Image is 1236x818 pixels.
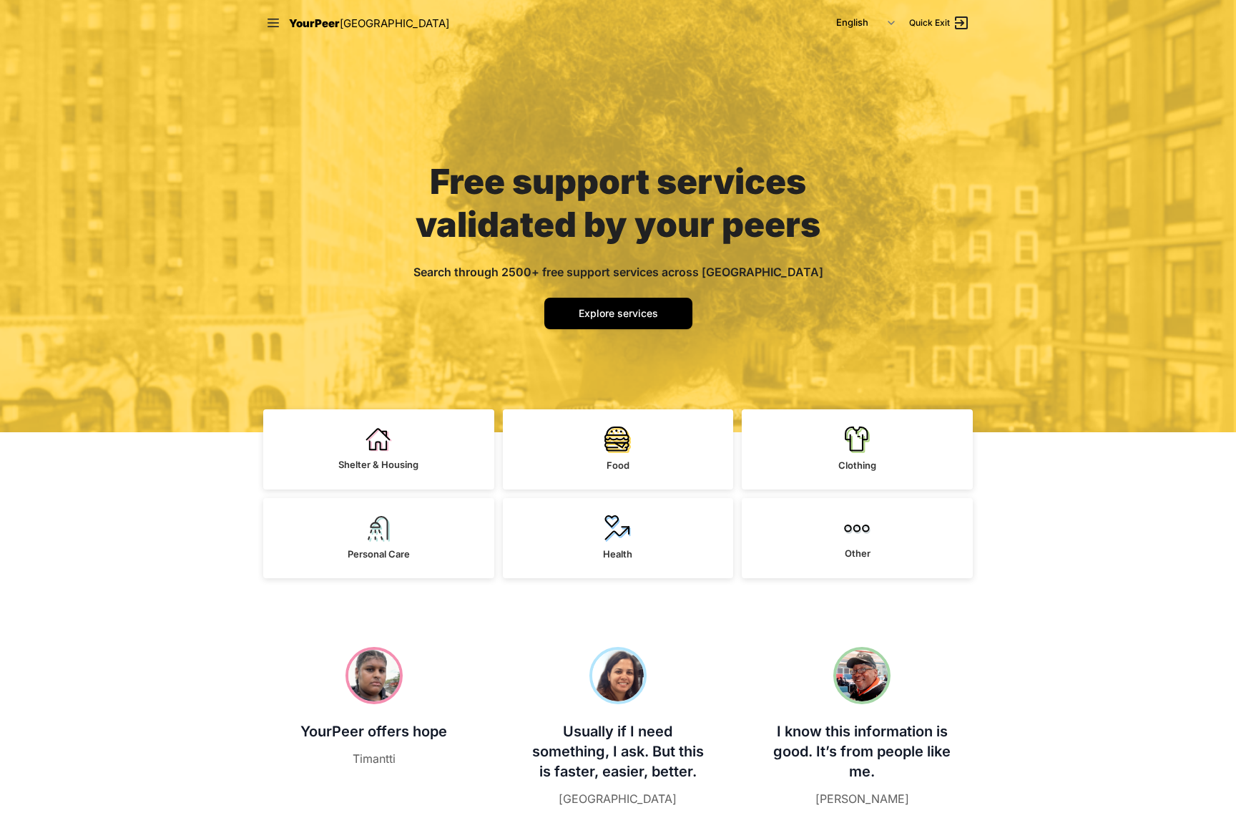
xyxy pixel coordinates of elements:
a: Health [503,498,734,578]
a: Food [503,409,734,490]
span: YourPeer offers hope [300,723,447,740]
span: Usually if I need something, I ask. But this is faster, easier, better. [532,723,704,780]
span: Search through 2500+ free support services across [GEOGRAPHIC_DATA] [413,265,823,279]
a: Shelter & Housing [263,409,494,490]
span: I know this information is good. It’s from people like me. [773,723,951,780]
a: Personal Care [263,498,494,578]
a: Clothing [742,409,973,490]
span: Shelter & Housing [338,459,418,470]
span: Free support services validated by your peers [416,160,820,245]
a: Other [742,498,973,578]
figcaption: [GEOGRAPHIC_DATA] [527,790,708,807]
figcaption: Timantti [283,750,464,767]
span: Personal Care [348,548,410,560]
span: YourPeer [289,16,340,30]
span: Health [603,548,632,560]
a: YourPeer[GEOGRAPHIC_DATA] [289,14,449,32]
span: Other [845,547,870,559]
span: Food [607,459,629,471]
span: Quick Exit [909,17,950,29]
figcaption: [PERSON_NAME] [772,790,953,807]
span: Explore services [579,307,658,319]
a: Explore services [544,298,692,329]
span: [GEOGRAPHIC_DATA] [340,16,449,30]
a: Quick Exit [909,14,970,31]
span: Clothing [838,459,876,471]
